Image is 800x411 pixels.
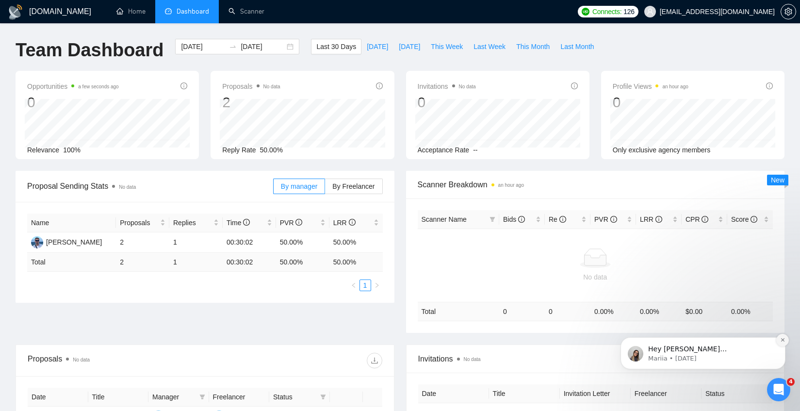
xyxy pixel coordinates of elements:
[197,390,207,404] span: filter
[181,41,225,52] input: Start date
[177,7,209,16] span: Dashboard
[613,81,688,92] span: Profile Views
[280,219,303,227] span: PVR
[555,39,599,54] button: Last Month
[418,353,773,365] span: Invitations
[459,84,476,89] span: No data
[702,216,708,223] span: info-circle
[31,238,102,246] a: PT[PERSON_NAME]
[63,146,81,154] span: 100%
[503,215,525,223] span: Bids
[148,388,209,407] th: Manager
[361,39,393,54] button: [DATE]
[376,82,383,89] span: info-circle
[613,146,711,154] span: Only exclusive agency members
[422,272,769,282] div: No data
[8,4,23,20] img: logo
[374,282,380,288] span: right
[349,219,356,226] span: info-circle
[371,279,383,291] li: Next Page
[731,215,757,223] span: Score
[27,146,59,154] span: Relevance
[27,253,116,272] td: Total
[623,6,634,17] span: 126
[227,219,250,227] span: Time
[16,39,163,62] h1: Team Dashboard
[241,41,285,52] input: End date
[116,7,146,16] a: homeHome
[647,8,653,15] span: user
[367,41,388,52] span: [DATE]
[229,7,264,16] a: searchScanner
[120,217,158,228] span: Proposals
[320,394,326,400] span: filter
[418,81,476,92] span: Invitations
[169,232,223,253] td: 1
[27,180,273,192] span: Proposal Sending Stats
[88,388,149,407] th: Title
[582,8,589,16] img: upwork-logo.png
[116,253,169,272] td: 2
[348,279,359,291] li: Previous Page
[560,384,631,403] th: Invitation Letter
[594,215,617,223] span: PVR
[329,232,383,253] td: 50.00%
[367,353,382,368] button: download
[169,214,223,232] th: Replies
[516,41,550,52] span: This Month
[490,216,495,222] span: filter
[180,82,187,89] span: info-circle
[27,214,116,232] th: Name
[766,82,773,89] span: info-circle
[295,219,302,226] span: info-circle
[560,41,594,52] span: Last Month
[545,302,590,321] td: 0
[27,81,119,92] span: Opportunities
[781,4,796,19] button: setting
[119,184,136,190] span: No data
[46,237,102,247] div: [PERSON_NAME]
[655,216,662,223] span: info-circle
[499,302,545,321] td: 0
[276,232,329,253] td: 50.00%
[431,41,463,52] span: This Week
[273,392,316,402] span: Status
[170,58,183,70] button: Dismiss notification
[276,253,329,272] td: 50.00 %
[559,216,566,223] span: info-circle
[333,219,356,227] span: LRR
[631,384,702,403] th: Freelancer
[260,146,283,154] span: 50.00%
[116,232,169,253] td: 2
[223,253,276,272] td: 00:30:02
[418,93,476,112] div: 0
[464,357,481,362] span: No data
[781,8,796,16] span: setting
[767,378,790,401] iframe: Intercom live chat
[27,93,119,112] div: 0
[418,146,470,154] span: Acceptance Rate
[468,39,511,54] button: Last Week
[360,280,371,291] a: 1
[222,93,280,112] div: 2
[498,182,524,188] time: an hour ago
[332,182,375,190] span: By Freelancer
[173,217,212,228] span: Replies
[28,388,88,407] th: Date
[549,215,566,223] span: Re
[518,216,525,223] span: info-circle
[511,39,555,54] button: This Month
[399,41,420,52] span: [DATE]
[702,384,772,403] th: Status
[590,302,636,321] td: 0.00 %
[489,384,560,403] th: Title
[263,84,280,89] span: No data
[199,394,205,400] span: filter
[169,253,223,272] td: 1
[393,39,425,54] button: [DATE]
[418,179,773,191] span: Scanner Breakdown
[31,236,43,248] img: PT
[418,302,499,321] td: Total
[15,61,180,93] div: message notification from Mariia, 2w ago. Hey pasha.tunik@gmail.com, Do you want to learn how to ...
[371,279,383,291] button: right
